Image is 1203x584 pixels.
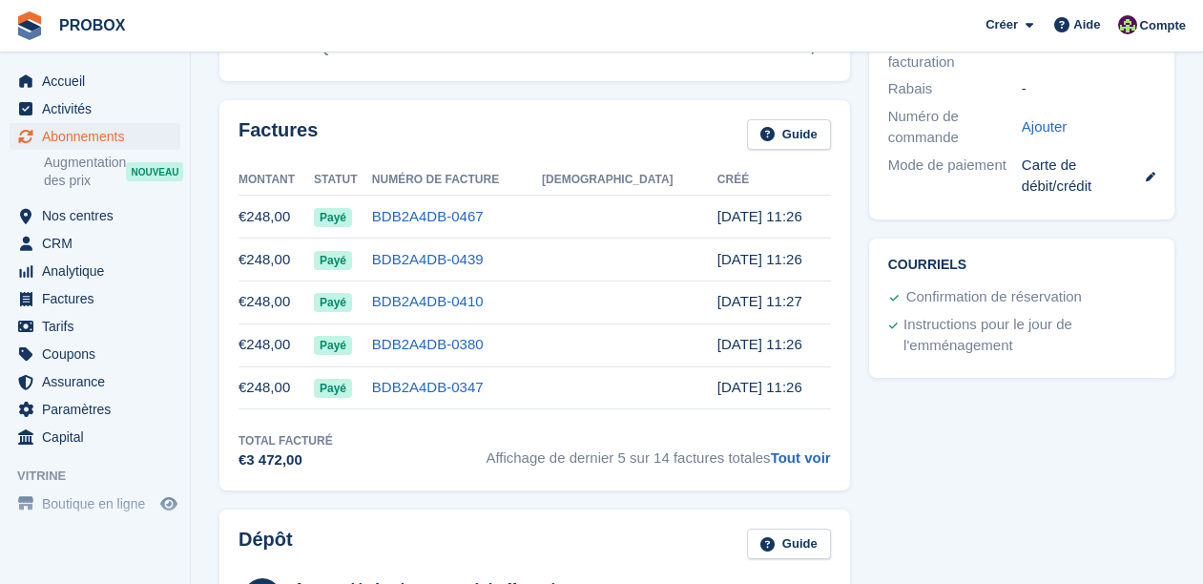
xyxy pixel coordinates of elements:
a: Guide [747,529,831,560]
a: PROBOX [52,10,133,41]
td: €248,00 [239,281,314,323]
span: Accueil [42,68,156,94]
a: Tout voir [771,449,831,466]
a: Ajouter [1022,116,1068,138]
span: Tarifs [42,313,156,340]
time: 2025-05-24 09:26:39 UTC [717,336,802,352]
span: Augmentation des prix [44,154,126,190]
time: 2025-07-24 09:26:53 UTC [717,251,802,267]
a: menu [10,95,180,122]
span: Payé [314,379,352,398]
a: menu [10,490,180,517]
a: BDB2A4DB-0467 [372,208,484,224]
span: Payé [314,208,352,227]
div: Mode de paiement [888,155,1022,198]
td: €248,00 [239,366,314,409]
a: menu [10,368,180,395]
div: NOUVEAU [126,162,183,181]
h2: Dépôt [239,529,293,560]
span: Payé [314,336,352,355]
a: menu [10,123,180,150]
span: Affichage de dernier 5 sur 14 factures totales [486,432,830,471]
span: Factures [42,285,156,312]
th: Statut [314,165,372,196]
span: Coupons [42,341,156,367]
span: Payé [314,293,352,312]
a: menu [10,230,180,257]
a: BDB2A4DB-0410 [372,293,484,309]
a: menu [10,68,180,94]
span: Nos centres [42,202,156,229]
span: Boutique en ligne [42,490,156,517]
span: Compte [1140,16,1186,35]
div: Confirmation de réservation [906,286,1082,309]
img: Jackson Collins [1118,15,1137,34]
div: €3 472,00 [239,449,333,471]
span: Assurance [42,368,156,395]
img: stora-icon-8386f47178a22dfd0bd8f6a31ec36ba5ce8667c1dd55bd0f319d3a0aa187defe.svg [15,11,44,40]
span: Activités [42,95,156,122]
a: menu [10,396,180,423]
a: BDB2A4DB-0347 [372,379,484,395]
span: Payé [314,251,352,270]
span: Vitrine [17,467,190,486]
a: menu [10,202,180,229]
a: menu [10,285,180,312]
span: Abonnements [42,123,156,150]
a: menu [10,341,180,367]
a: Augmentation des prix NOUVEAU [44,153,180,191]
td: €248,00 [239,323,314,366]
a: BDB2A4DB-0439 [372,251,484,267]
time: 2025-04-24 09:26:46 UTC [717,379,802,395]
div: - [1022,78,1155,100]
div: Total facturé [239,432,333,449]
a: menu [10,424,180,450]
h2: Factures [239,119,318,151]
div: Carte de débit/crédit [1022,155,1155,198]
th: Montant [239,165,314,196]
h2: Courriels [888,258,1155,273]
div: Numéro de commande [888,106,1022,149]
span: Paramètres [42,396,156,423]
time: 2025-08-24 09:26:47 UTC [717,208,802,224]
td: €248,00 [239,239,314,282]
span: Aide [1073,15,1100,34]
td: €248,00 [239,196,314,239]
a: Guide [747,119,831,151]
a: menu [10,258,180,284]
th: [DEMOGRAPHIC_DATA] [542,165,717,196]
a: Boutique d'aperçu [157,492,180,515]
span: Capital [42,424,156,450]
a: BDB2A4DB-0380 [372,336,484,352]
a: menu [10,313,180,340]
time: 2025-06-24 09:27:24 UTC [717,293,802,309]
span: Créer [985,15,1018,34]
th: Créé [717,165,831,196]
div: Instructions pour le jour de l'emménagement [903,314,1155,357]
th: Numéro de facture [372,165,542,196]
div: Rabais [888,78,1022,100]
span: CRM [42,230,156,257]
span: Analytique [42,258,156,284]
